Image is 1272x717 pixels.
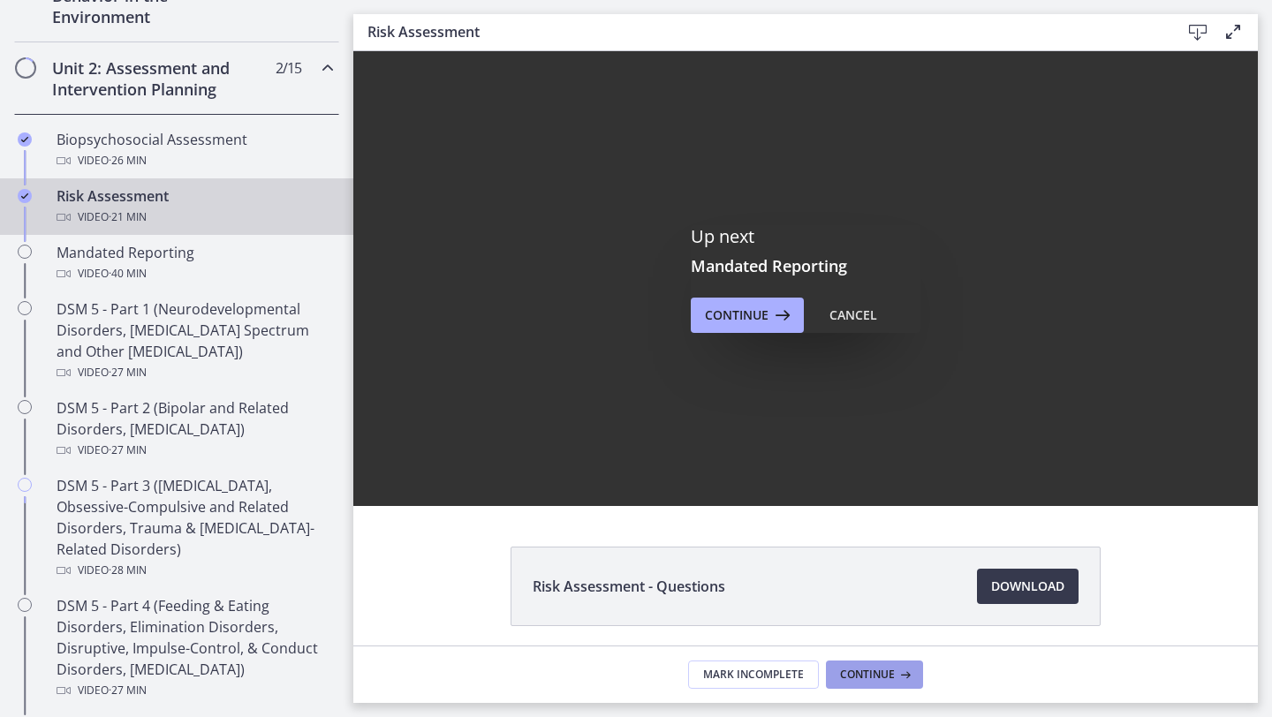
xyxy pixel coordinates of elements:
span: · 40 min [109,263,147,284]
div: Video [57,680,332,701]
span: Mark Incomplete [703,668,804,682]
span: Continue [705,305,768,326]
i: Completed [18,189,32,203]
span: · 26 min [109,150,147,171]
span: · 27 min [109,680,147,701]
div: Risk Assessment [57,185,332,228]
h2: Unit 2: Assessment and Intervention Planning [52,57,268,100]
span: · 27 min [109,440,147,461]
div: DSM 5 - Part 4 (Feeding & Eating Disorders, Elimination Disorders, Disruptive, Impulse-Control, &... [57,595,332,701]
div: Video [57,362,332,383]
div: Cancel [829,305,877,326]
span: · 21 min [109,207,147,228]
div: Video [57,150,332,171]
span: · 27 min [109,362,147,383]
p: Up next [691,225,920,248]
div: Video [57,440,332,461]
button: Continue [691,298,804,333]
div: Video [57,263,332,284]
h3: Risk Assessment [367,21,1152,42]
i: Completed [18,132,32,147]
div: DSM 5 - Part 3 ([MEDICAL_DATA], Obsessive-Compulsive and Related Disorders, Trauma & [MEDICAL_DAT... [57,475,332,581]
div: Video [57,560,332,581]
div: DSM 5 - Part 2 (Bipolar and Related Disorders, [MEDICAL_DATA]) [57,397,332,461]
h3: Mandated Reporting [691,255,920,276]
a: Download [977,569,1079,604]
div: Mandated Reporting [57,242,332,284]
div: Video [57,207,332,228]
div: DSM 5 - Part 1 (Neurodevelopmental Disorders, [MEDICAL_DATA] Spectrum and Other [MEDICAL_DATA]) [57,298,332,383]
span: Risk Assessment - Questions [533,576,725,597]
span: Download [991,576,1064,597]
button: Continue [826,660,923,689]
div: Biopsychosocial Assessment [57,129,332,171]
span: · 28 min [109,560,147,581]
button: Cancel [815,298,891,333]
span: 2 / 15 [276,57,301,79]
button: Mark Incomplete [688,660,819,689]
span: Continue [840,668,895,682]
